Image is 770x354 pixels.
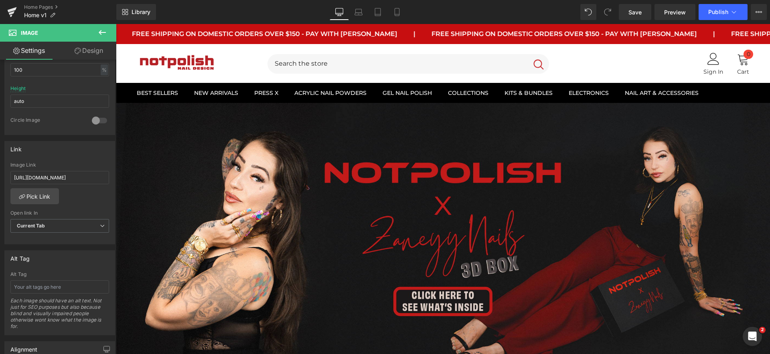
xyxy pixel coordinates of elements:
[21,30,38,36] span: Image
[349,4,368,20] a: Laptop
[60,42,118,60] a: Design
[10,210,109,216] div: Open link In
[132,8,150,16] span: Library
[368,4,387,20] a: Tablet
[259,59,324,79] a: Gel Nail Polish
[654,4,695,20] a: Preview
[332,65,373,72] span: COLLECTIONS
[580,4,596,20] button: Undo
[24,12,47,18] span: Home v1
[152,30,412,50] input: Search the store
[10,188,59,204] a: Pick Link
[138,65,162,72] span: PRESS X
[664,8,686,16] span: Preview
[10,86,26,91] div: Height
[10,63,109,76] input: auto
[10,342,38,353] div: Alignment
[381,59,445,79] a: KITS & BUNDLES
[130,59,170,79] a: PRESS X
[267,65,316,72] span: Gel Nail Polish
[389,65,437,72] span: KITS & BUNDLES
[600,4,616,20] button: Redo
[621,45,633,50] span: Cart
[8,5,274,15] span: FREE SHIPPING ON DOMESTIC ORDERS OVER $150 - PAY WITH [PERSON_NAME]
[330,4,349,20] a: Desktop
[751,4,767,20] button: More
[10,171,109,184] input: https://your-shop.myshopify.com
[10,251,30,262] div: Alt Tag
[70,59,130,79] a: NEW ARRIVALS
[631,26,634,35] span: 0
[78,65,122,72] span: NEW ARRIVALS
[116,4,156,20] a: New Library
[324,59,381,79] a: COLLECTIONS
[590,5,592,15] span: |
[412,30,433,50] button: Search
[743,327,762,346] iframe: Intercom live chat
[10,162,109,168] div: Image Link
[21,27,101,50] img: Notpolish Inc
[17,223,45,229] b: Current Tab
[10,141,22,153] div: Link
[588,29,607,50] a: Sign In
[588,45,607,50] span: Sign In
[10,272,109,277] div: Alt Tag
[170,59,259,79] a: Acrylic Nail Powders
[445,59,501,79] a: Electronics
[290,5,292,15] span: |
[501,59,591,79] a: NAIL ART & ACCESSORIES
[101,64,108,75] div: %
[453,65,493,72] span: Electronics
[628,8,642,16] span: Save
[152,30,433,50] summary: Search
[759,327,766,333] span: 2
[10,280,109,294] input: Your alt tags go here
[308,5,573,15] span: FREE SHIPPING ON DOMESTIC ORDERS OVER $150 - PAY WITH [PERSON_NAME]
[10,95,109,108] input: auto
[13,59,70,79] a: BEST SELLERS
[621,29,633,50] a: Cart
[24,4,116,10] a: Home Pages
[387,4,407,20] a: Mobile
[699,4,748,20] button: Publish
[10,298,109,335] div: Each image should have an alt text. Not just for SEO purposes but also because blind and visually...
[178,65,251,72] span: Acrylic Nail Powders
[509,65,583,72] span: NAIL ART & ACCESSORIES
[21,65,62,72] span: BEST SELLERS
[10,117,84,125] div: Circle Image
[708,9,728,15] span: Publish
